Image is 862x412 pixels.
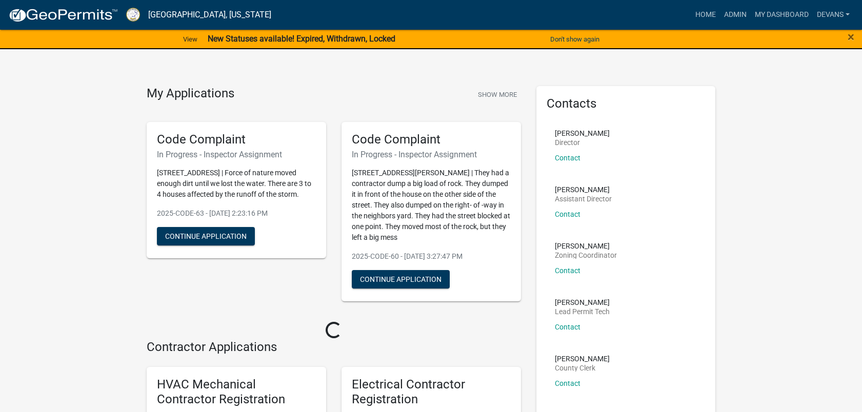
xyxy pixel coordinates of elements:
[352,377,511,407] h5: Electrical Contractor Registration
[555,154,580,162] a: Contact
[691,5,720,25] a: Home
[547,96,706,111] h5: Contacts
[208,34,395,44] strong: New Statuses available! Expired, Withdrawn, Locked
[555,364,610,372] p: County Clerk
[555,210,580,218] a: Contact
[157,132,316,147] h5: Code Complaint
[157,227,255,245] button: Continue Application
[848,31,854,43] button: Close
[555,252,617,259] p: Zoning Coordinator
[555,308,610,315] p: Lead Permit Tech
[474,86,521,103] button: Show More
[352,132,511,147] h5: Code Complaint
[813,5,854,25] a: devans
[555,242,617,250] p: [PERSON_NAME]
[546,31,604,48] button: Don't show again
[157,377,316,407] h5: HVAC Mechanical Contractor Registration
[555,130,610,137] p: [PERSON_NAME]
[148,6,271,24] a: [GEOGRAPHIC_DATA], [US_STATE]
[157,168,316,200] p: [STREET_ADDRESS] | Force of nature moved enough dirt until we lost the water. There are 3 to 4 ho...
[751,5,813,25] a: My Dashboard
[126,8,140,22] img: Putnam County, Georgia
[157,150,316,159] h6: In Progress - Inspector Assignment
[555,195,612,202] p: Assistant Director
[555,139,610,146] p: Director
[555,323,580,331] a: Contact
[352,270,450,289] button: Continue Application
[147,86,234,101] h4: My Applications
[720,5,751,25] a: Admin
[352,251,511,262] p: 2025-CODE-60 - [DATE] 3:27:47 PM
[555,379,580,387] a: Contact
[555,186,612,193] p: [PERSON_NAME]
[147,340,521,355] h4: Contractor Applications
[555,299,610,306] p: [PERSON_NAME]
[848,30,854,44] span: ×
[179,31,202,48] a: View
[352,168,511,243] p: [STREET_ADDRESS][PERSON_NAME] | They had a contractor dump a big load of rock. They dumped it in ...
[157,208,316,219] p: 2025-CODE-63 - [DATE] 2:23:16 PM
[555,266,580,275] a: Contact
[352,150,511,159] h6: In Progress - Inspector Assignment
[555,355,610,362] p: [PERSON_NAME]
